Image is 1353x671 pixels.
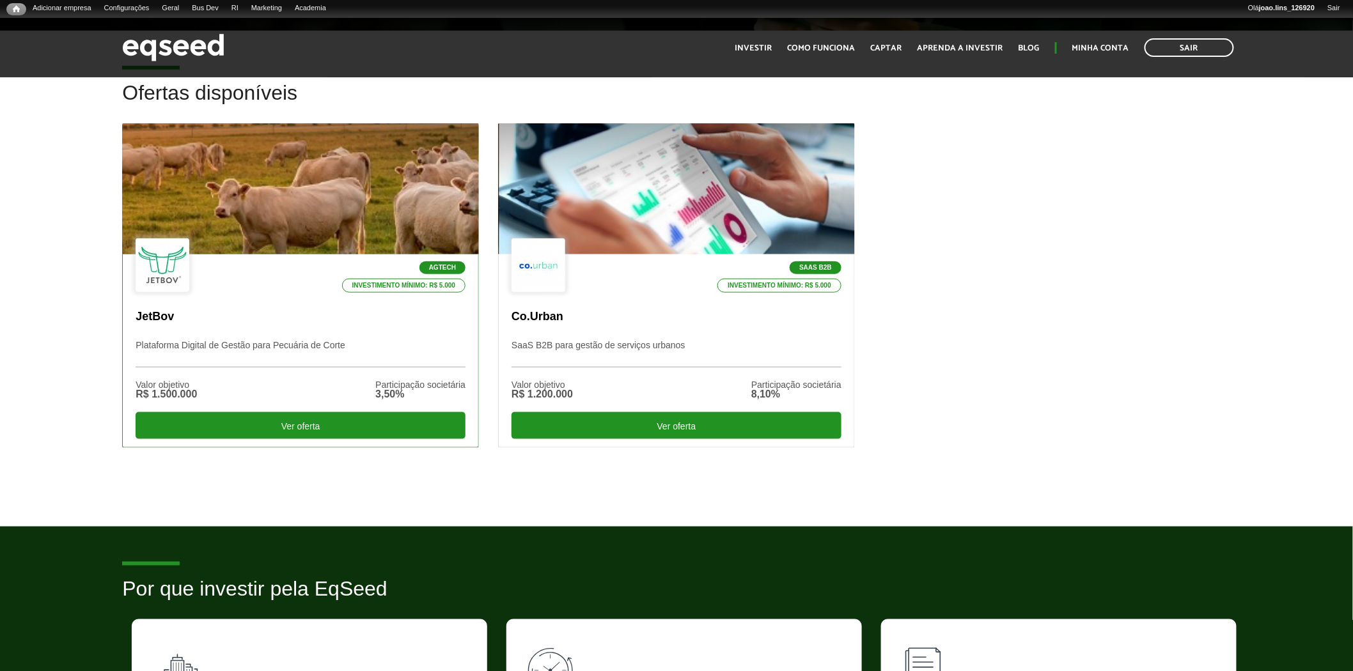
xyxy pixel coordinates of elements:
[788,44,856,52] a: Como funciona
[225,3,245,13] a: RI
[122,82,1230,123] h2: Ofertas disponíveis
[1072,44,1129,52] a: Minha conta
[1259,4,1315,12] strong: joao.lins_126920
[790,261,841,274] p: SaaS B2B
[871,44,902,52] a: Captar
[1321,3,1347,13] a: Sair
[6,3,26,15] a: Início
[122,123,479,448] a: Agtech Investimento mínimo: R$ 5.000 JetBov Plataforma Digital de Gestão para Pecuária de Corte V...
[136,340,465,367] p: Plataforma Digital de Gestão para Pecuária de Corte
[735,44,772,52] a: Investir
[1242,3,1321,13] a: Olájoao.lins_126920
[13,4,20,13] span: Início
[98,3,156,13] a: Configurações
[512,412,841,439] div: Ver oferta
[122,578,1230,619] h2: Por que investir pela EqSeed
[26,3,98,13] a: Adicionar empresa
[245,3,288,13] a: Marketing
[512,380,573,389] div: Valor objetivo
[751,380,841,389] div: Participação societária
[512,340,841,367] p: SaaS B2B para gestão de serviços urbanos
[136,380,197,389] div: Valor objetivo
[288,3,332,13] a: Academia
[136,389,197,399] div: R$ 1.500.000
[136,310,465,324] p: JetBov
[155,3,185,13] a: Geral
[1019,44,1040,52] a: Blog
[375,389,465,399] div: 3,50%
[1145,38,1234,57] a: Sair
[498,123,855,448] a: SaaS B2B Investimento mínimo: R$ 5.000 Co.Urban SaaS B2B para gestão de serviços urbanos Valor ob...
[185,3,225,13] a: Bus Dev
[918,44,1003,52] a: Aprenda a investir
[342,279,466,293] p: Investimento mínimo: R$ 5.000
[136,412,465,439] div: Ver oferta
[717,279,841,293] p: Investimento mínimo: R$ 5.000
[512,310,841,324] p: Co.Urban
[122,31,224,65] img: EqSeed
[751,389,841,399] div: 8,10%
[375,380,465,389] div: Participação societária
[512,389,573,399] div: R$ 1.200.000
[419,261,465,274] p: Agtech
